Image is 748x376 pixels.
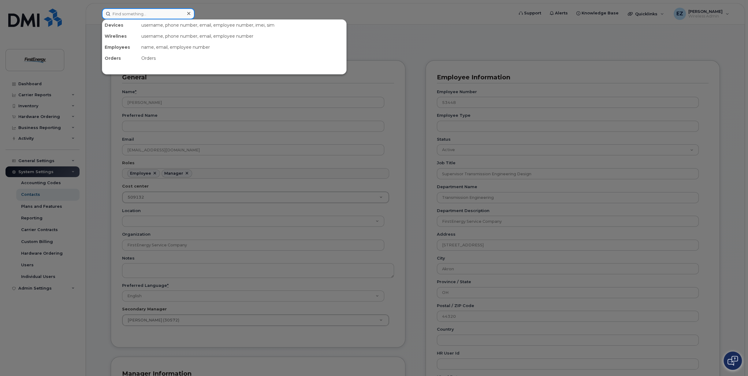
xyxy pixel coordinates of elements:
div: username, phone number, email, employee number [139,31,346,42]
div: username, phone number, email, employee number, imei, sim [139,20,346,31]
div: Employees [102,42,139,53]
div: name, email, employee number [139,42,346,53]
input: Find something... [102,8,195,19]
div: Devices [102,20,139,31]
div: Wirelines [102,31,139,42]
img: Open chat [728,356,738,366]
div: Orders [139,53,346,64]
div: Orders [102,53,139,64]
